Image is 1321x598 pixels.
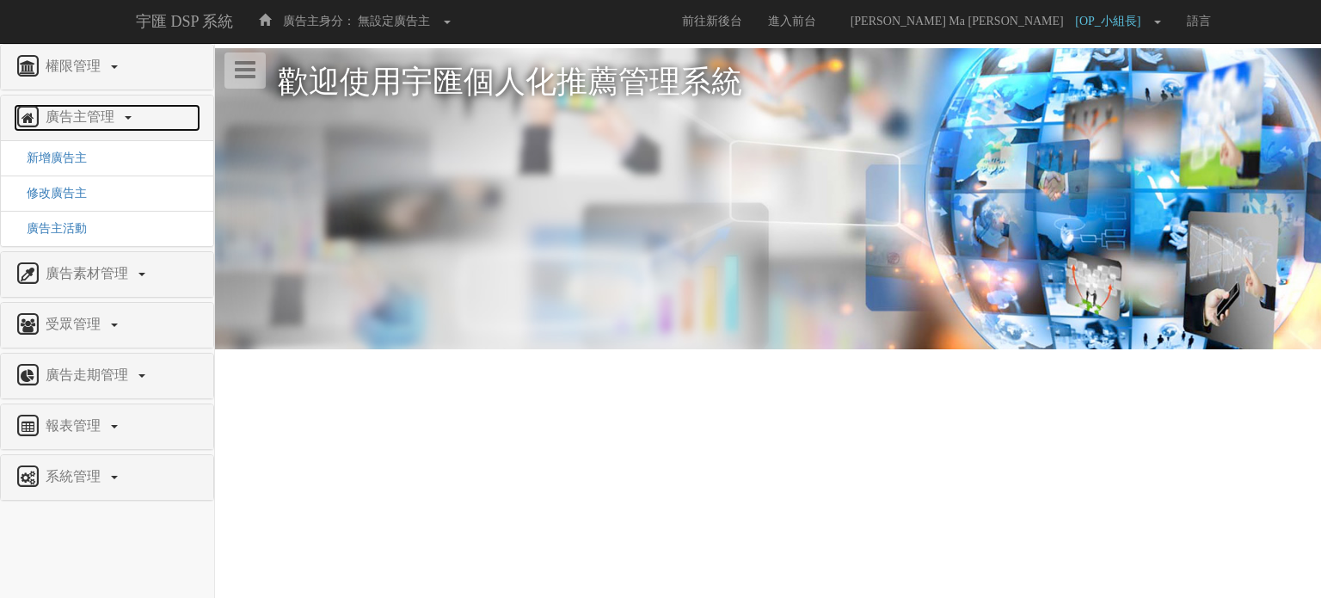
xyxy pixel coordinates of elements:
[41,367,137,382] span: 廣告走期管理
[41,317,109,331] span: 受眾管理
[278,65,1258,100] h1: 歡迎使用宇匯個人化推薦管理系統
[41,469,109,484] span: 系統管理
[14,151,87,164] a: 新增廣告主
[842,15,1072,28] span: [PERSON_NAME] Ma [PERSON_NAME]
[14,464,200,491] a: 系統管理
[14,53,200,81] a: 權限管理
[14,311,200,339] a: 受眾管理
[41,109,123,124] span: 廣告主管理
[41,418,109,433] span: 報表管理
[14,222,87,235] a: 廣告主活動
[41,266,137,281] span: 廣告素材管理
[283,15,355,28] span: 廣告主身分：
[14,261,200,288] a: 廣告素材管理
[14,362,200,390] a: 廣告走期管理
[358,15,430,28] span: 無設定廣告主
[14,187,87,200] a: 修改廣告主
[14,413,200,441] a: 報表管理
[14,104,200,132] a: 廣告主管理
[1075,15,1149,28] span: [OP_小組長]
[41,59,109,73] span: 權限管理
